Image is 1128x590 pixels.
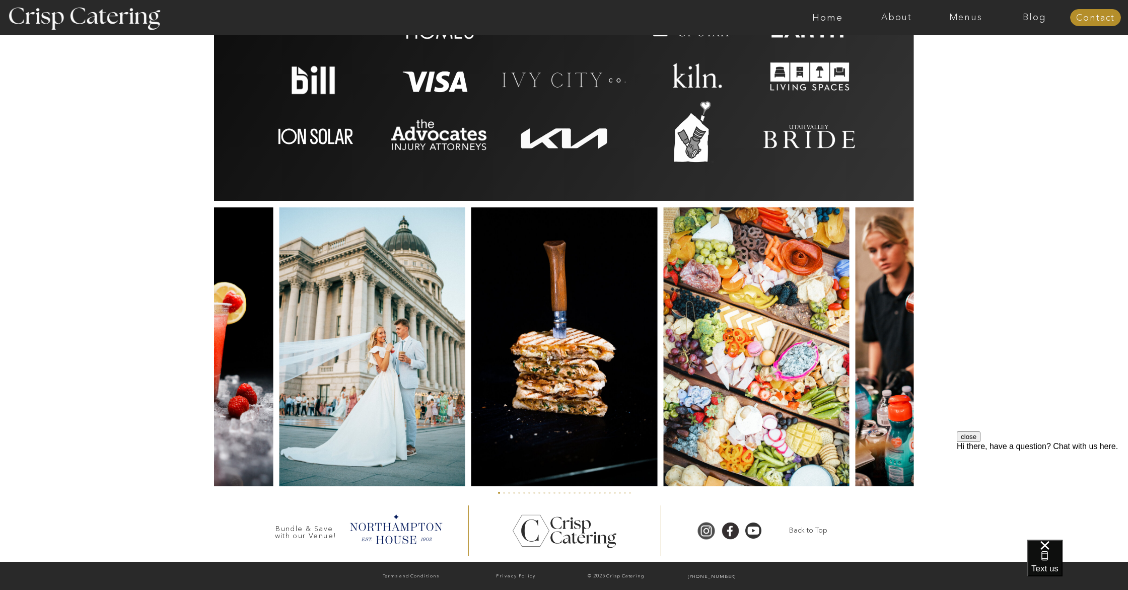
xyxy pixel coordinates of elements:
[862,13,931,23] a: About
[1000,13,1069,23] a: Blog
[271,525,340,535] h3: Bundle & Save with our Venue!
[793,13,862,23] a: Home
[624,492,626,494] li: Page dot 26
[503,492,505,494] li: Page dot 2
[666,572,758,582] a: [PHONE_NUMBER]
[498,492,500,494] li: Page dot 1
[776,526,840,536] a: Back to Top
[1027,540,1128,590] iframe: podium webchat widget bubble
[931,13,1000,23] a: Menus
[360,571,462,582] a: Terms and Conditions
[629,492,631,494] li: Page dot 27
[1070,13,1121,23] a: Contact
[465,571,567,581] a: Privacy Policy
[957,431,1128,552] iframe: podium webchat widget prompt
